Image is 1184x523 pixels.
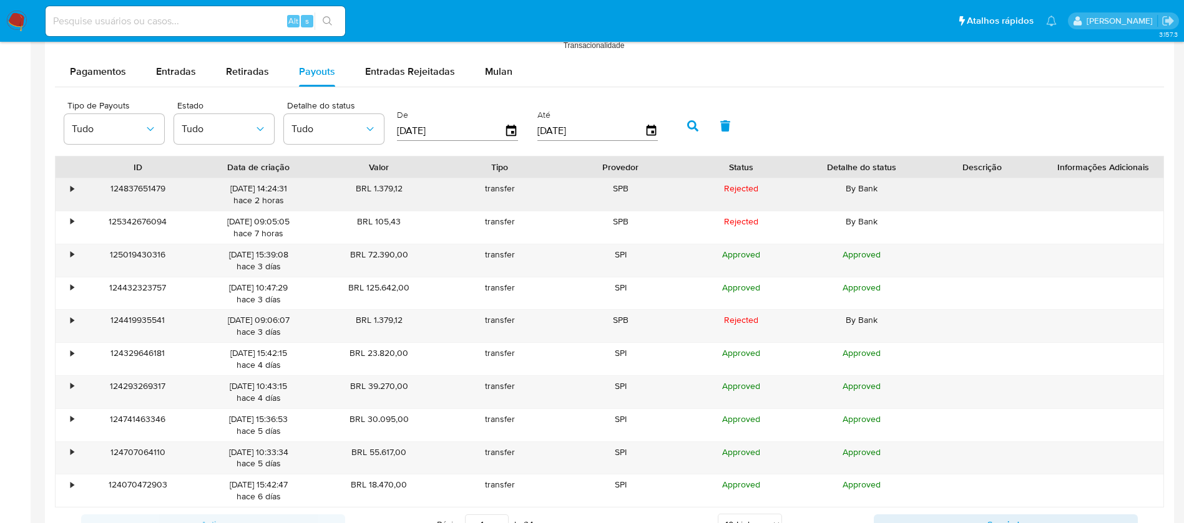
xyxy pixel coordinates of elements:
span: Alt [288,15,298,27]
a: Notificações [1046,16,1057,26]
a: Sair [1162,14,1175,27]
span: 3.157.3 [1159,29,1178,39]
p: weverton.gomes@mercadopago.com.br [1087,15,1157,27]
span: Atalhos rápidos [967,14,1034,27]
span: s [305,15,309,27]
button: search-icon [315,12,340,30]
input: Pesquise usuários ou casos... [46,13,345,29]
